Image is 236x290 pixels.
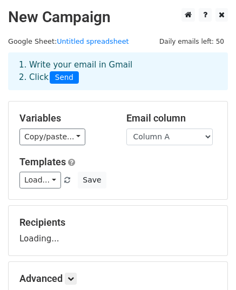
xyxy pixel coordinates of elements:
span: Daily emails left: 50 [156,36,228,48]
h2: New Campaign [8,8,228,26]
h5: Advanced [19,273,217,285]
h5: Variables [19,112,110,124]
h5: Recipients [19,217,217,228]
button: Save [78,172,106,188]
div: 1. Write your email in Gmail 2. Click [11,59,225,84]
a: Untitled spreadsheet [57,37,129,45]
a: Load... [19,172,61,188]
span: Send [50,71,79,84]
a: Copy/paste... [19,129,85,145]
a: Templates [19,156,66,167]
a: Daily emails left: 50 [156,37,228,45]
div: Loading... [19,217,217,245]
h5: Email column [126,112,217,124]
small: Google Sheet: [8,37,129,45]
